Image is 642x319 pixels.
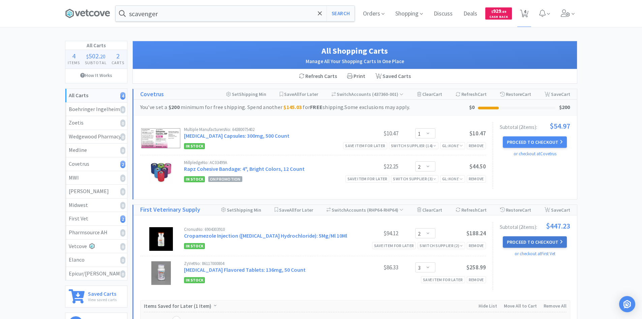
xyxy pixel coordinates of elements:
[343,142,387,149] div: Save item for later
[503,236,567,248] button: Proceed to Checkout
[184,243,205,249] span: In Stock
[149,227,173,251] img: d33639d836c64aecb77fe8852ae352ff_745119.jpeg
[65,103,127,116] a: Boehringer Ingelheim0
[500,122,570,130] div: Subtotal ( 2 item s ):
[515,251,555,257] a: or checkout at First Vet
[294,69,342,83] div: Refresh Carts
[517,11,531,18] a: 4
[184,227,348,232] div: Cronus No: 6904303910
[467,175,486,182] div: Remove
[327,205,404,215] div: Accounts
[69,92,88,99] strong: All Carts
[327,6,355,21] button: Search
[561,91,570,97] span: Cart
[561,207,570,213] span: Cart
[65,59,83,66] h4: Items
[86,53,89,60] span: $
[120,92,125,100] i: 4
[491,8,506,14] span: 929
[545,89,570,99] div: Save
[501,9,506,14] span: . 69
[420,242,463,249] div: Switch Supplier ( 2 )
[65,198,127,212] a: Midwest0
[72,52,75,60] span: 4
[65,130,127,144] a: Wedgewood Pharmacy0
[469,103,475,112] div: $0
[65,240,127,254] a: Vetcove0
[544,303,567,309] span: Remove All
[140,127,182,150] img: 7881c3f4042841d1a1c480c787b4acaa_825582.png
[65,116,127,130] a: Zoetis0
[82,53,109,59] div: .
[467,142,486,149] div: Remove
[184,277,205,283] span: In Stock
[433,91,442,97] span: Cart
[69,146,124,155] div: Medline
[69,256,124,264] div: Elanco
[151,261,171,285] img: aa63bbb838014b11b32eec176c379a33_618327.jpeg
[65,253,127,267] a: Elanco0
[120,133,125,141] i: 0
[232,91,239,97] span: Set
[65,212,127,226] a: First Vet2
[283,104,302,110] strong: $145.03
[442,143,463,148] span: GL:
[120,257,125,264] i: 0
[342,69,370,83] div: Print
[184,232,347,239] a: Cropamezole Injection ([MEDICAL_DATA] Hydrochloride): 5Mg/Ml 10Ml
[417,89,442,99] div: Clear
[65,171,127,185] a: MWI0
[88,296,117,303] p: View saved carts
[65,69,127,82] a: How It Works
[140,57,570,65] h2: Manage All Your Shopping Carts In One Place
[69,201,124,210] div: Midwest
[478,91,487,97] span: Cart
[65,226,127,240] a: Pharmsource AH0
[431,11,455,17] a: Discuss
[184,176,205,182] span: In Stock
[88,289,117,296] h6: Saved Carts
[514,151,556,157] a: or checkout at Covetrus
[65,41,127,50] h1: All Carts
[503,136,567,148] button: Proceed to Checkout
[491,9,493,14] span: $
[466,264,486,271] span: $258.99
[372,242,416,249] div: Save item for later
[140,89,164,99] a: Covetrus
[65,185,127,198] a: [PERSON_NAME]0
[421,276,465,283] div: Save item for later
[120,119,125,127] i: 0
[120,229,125,237] i: 0
[140,205,200,215] a: First Veterinary Supply
[500,89,531,99] div: Restore
[348,162,398,170] div: $22.25
[169,104,180,110] strong: $200
[466,230,486,237] span: $188.24
[120,147,125,154] i: 0
[332,207,346,213] span: Switch
[69,242,124,251] div: Vetcove
[65,267,127,281] a: Epicur/[PERSON_NAME]0
[89,52,99,60] span: 502
[144,303,213,309] span: Items Saved for Later ( )
[504,303,537,309] span: Move All to Cart
[120,270,125,278] i: 0
[184,127,348,132] div: Multiple Manufacturers No: 64380075402
[69,105,124,114] div: Boehringer Ingelheim
[433,207,442,213] span: Cart
[140,45,570,57] h1: All Shopping Carts
[149,160,173,184] img: 7361aead7a3c4bbaaf8acfc0c52c552f_38248.png
[120,202,125,209] i: 0
[467,242,486,249] div: Remove
[69,174,124,182] div: MWI
[619,296,635,312] div: Open Intercom Messenger
[279,207,313,213] span: Save for Later
[391,142,436,149] div: Switch Supplier ( 14 )
[461,11,480,17] a: Deals
[456,205,487,215] div: Refresh
[485,4,512,23] a: $929.69Cash Back
[69,132,124,141] div: Wedgewood Pharmacy
[348,229,398,237] div: $94.12
[456,89,487,99] div: Refresh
